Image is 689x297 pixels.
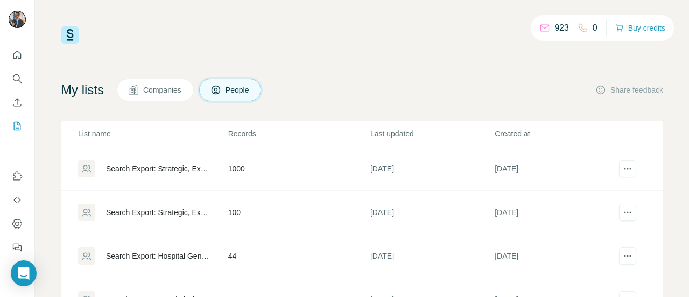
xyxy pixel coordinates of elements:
div: Search Export: Strategic, Experienced Manager, Director, Vice President, CXO, Owner / Partner, Bo... [106,163,210,174]
button: Share feedback [595,85,663,95]
button: Search [9,69,26,88]
button: Dashboard [9,214,26,233]
td: 1000 [228,147,370,191]
td: 44 [228,234,370,278]
button: actions [619,247,636,265]
button: actions [619,204,636,221]
td: 100 [228,191,370,234]
button: My lists [9,116,26,136]
td: [DATE] [494,147,618,191]
p: List name [78,128,227,139]
td: [DATE] [494,191,618,234]
button: Feedback [9,238,26,257]
td: [DATE] [370,191,494,234]
p: Created at [495,128,618,139]
img: Surfe Logo [61,26,79,44]
p: Records [228,128,369,139]
p: Last updated [370,128,494,139]
p: 923 [554,22,569,34]
td: [DATE] [370,147,494,191]
button: Use Surfe API [9,190,26,210]
button: Quick start [9,45,26,65]
img: Avatar [9,11,26,28]
button: actions [619,160,636,177]
span: People [226,85,250,95]
button: Buy credits [615,20,665,36]
h4: My lists [61,81,104,99]
button: Use Surfe on LinkedIn [9,167,26,186]
div: Search Export: Strategic, Experienced Manager, Director, Vice President, CXO, Owner / Partner, Bo... [106,207,210,218]
div: Search Export: Hospital General [PERSON_NAME] Gea [PERSON_NAME], Director, Vice President, CXO - ... [106,251,210,261]
td: [DATE] [370,234,494,278]
p: 0 [593,22,597,34]
span: Companies [143,85,182,95]
td: [DATE] [494,234,618,278]
button: Enrich CSV [9,93,26,112]
div: Open Intercom Messenger [11,260,37,286]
